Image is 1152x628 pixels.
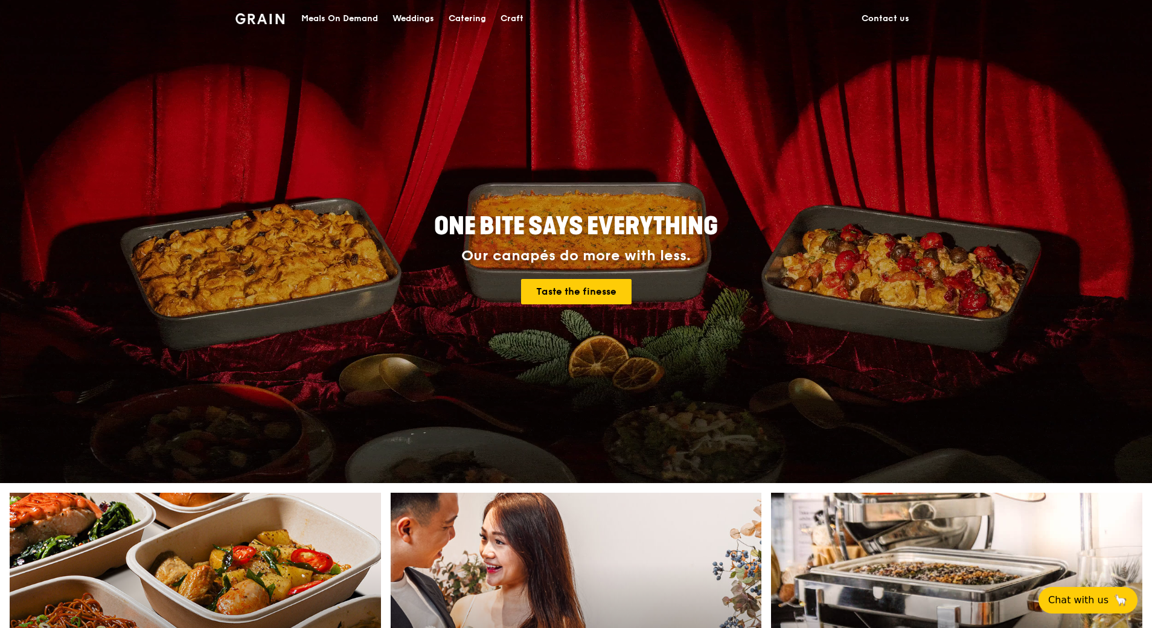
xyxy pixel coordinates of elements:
img: Grain [235,13,284,24]
span: ONE BITE SAYS EVERYTHING [434,212,718,241]
div: Meals On Demand [301,1,378,37]
div: Our canapés do more with less. [359,248,793,264]
a: Taste the finesse [521,279,632,304]
a: Catering [441,1,493,37]
button: Chat with us🦙 [1038,587,1138,614]
a: Weddings [385,1,441,37]
span: 🦙 [1113,593,1128,607]
div: Catering [449,1,486,37]
a: Contact us [854,1,917,37]
div: Craft [501,1,523,37]
span: Chat with us [1048,593,1109,607]
a: Craft [493,1,531,37]
div: Weddings [392,1,434,37]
